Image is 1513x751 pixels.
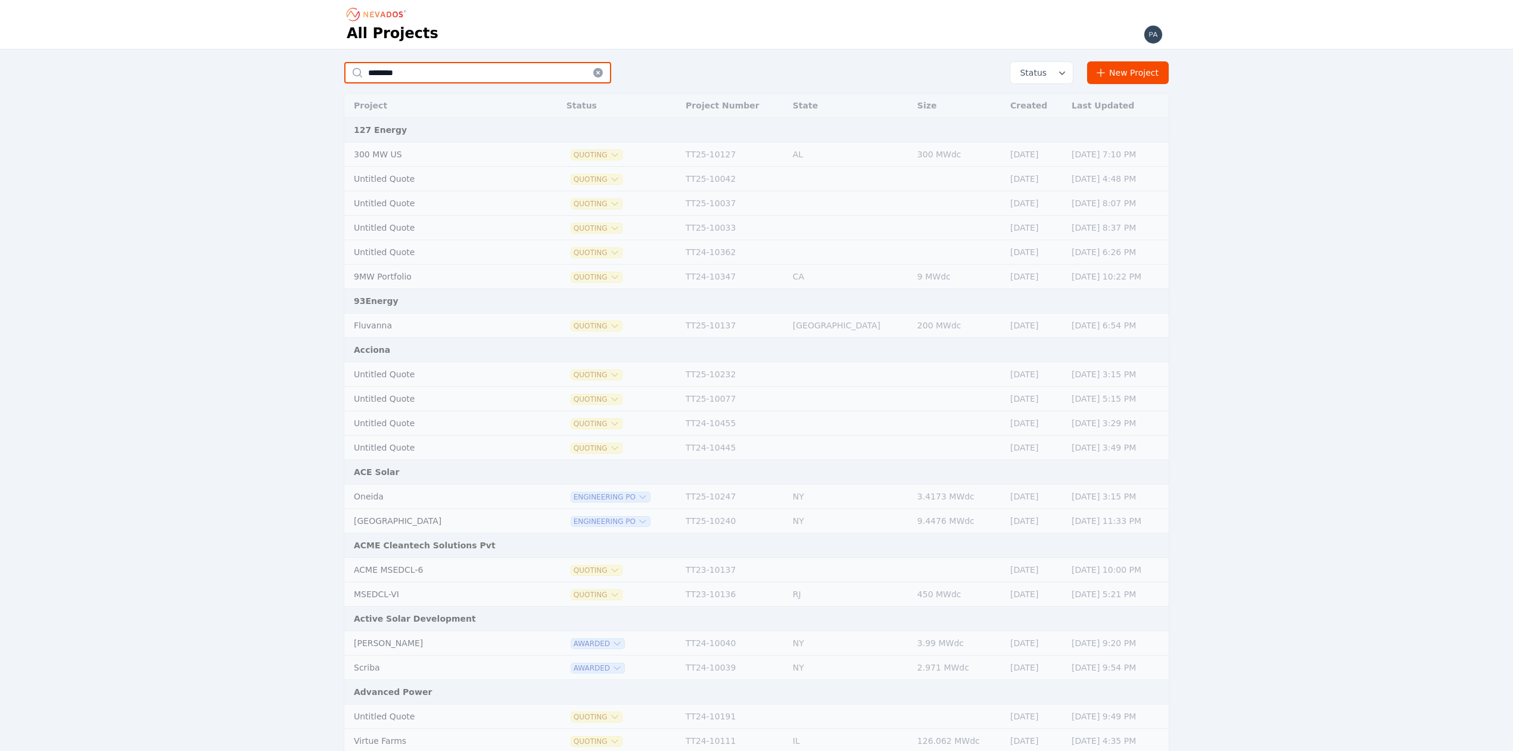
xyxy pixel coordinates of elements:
td: Untitled Quote [344,216,531,240]
tr: Untitled QuoteQuotingTT25-10037[DATE][DATE] 8:07 PM [344,191,1169,216]
td: Fluvanna [344,314,531,338]
td: [DATE] 3:15 PM [1066,485,1169,509]
td: MSEDCL-VI [344,582,531,607]
td: 300 MW US [344,142,531,167]
td: Untitled Quote [344,411,531,436]
td: TT24-10455 [680,411,787,436]
span: Quoting [571,566,622,575]
td: TT25-10077 [680,387,787,411]
td: [DATE] [1004,240,1066,265]
th: Created [1004,94,1066,118]
tr: ACME MSEDCL-6QuotingTT23-10137[DATE][DATE] 10:00 PM [344,558,1169,582]
td: TT25-10037 [680,191,787,216]
td: [DATE] 7:10 PM [1066,142,1169,167]
td: TT23-10136 [680,582,787,607]
tr: [PERSON_NAME]AwardedTT24-10040NY3.99 MWdc[DATE][DATE] 9:20 PM [344,631,1169,656]
th: Project [344,94,531,118]
a: New Project [1087,61,1169,84]
td: ACME Cleantech Solutions Pvt [344,533,1169,558]
td: Scriba [344,656,531,680]
td: 3.99 MWdc [911,631,1004,656]
td: [DATE] [1004,191,1066,216]
td: Untitled Quote [344,191,531,216]
td: Untitled Quote [344,362,531,387]
button: Engineering PO [571,492,650,502]
td: 9MW Portfolio [344,265,531,289]
td: Untitled Quote [344,167,531,191]
td: [DATE] 9:54 PM [1066,656,1169,680]
td: [DATE] 3:15 PM [1066,362,1169,387]
button: Quoting [571,199,622,209]
td: ACE Solar [344,460,1169,485]
td: 3.4173 MWdc [911,485,1004,509]
button: Quoting [571,272,622,282]
td: [DATE] [1004,582,1066,607]
td: Acciona [344,338,1169,362]
td: TT25-10127 [680,142,787,167]
td: TT24-10362 [680,240,787,265]
td: [DATE] 8:37 PM [1066,216,1169,240]
td: [DATE] 8:07 PM [1066,191,1169,216]
td: NY [787,656,911,680]
span: Awarded [571,639,624,648]
td: Untitled Quote [344,240,531,265]
tr: Untitled QuoteQuotingTT24-10445[DATE][DATE] 3:49 PM [344,436,1169,460]
nav: Breadcrumb [347,5,410,24]
button: Status [1010,62,1073,83]
td: 127 Energy [344,118,1169,142]
img: paul.mcmillan@nevados.solar [1144,25,1163,44]
th: State [787,94,911,118]
td: [DATE] [1004,705,1066,729]
span: Quoting [571,370,622,380]
td: [DATE] 6:26 PM [1066,240,1169,265]
tr: Untitled QuoteQuotingTT24-10362[DATE][DATE] 6:26 PM [344,240,1169,265]
td: TT25-10247 [680,485,787,509]
td: [DATE] 10:22 PM [1066,265,1169,289]
td: [DATE] 9:49 PM [1066,705,1169,729]
td: Untitled Quote [344,705,531,729]
td: [DATE] 11:33 PM [1066,509,1169,533]
span: Quoting [571,321,622,331]
button: Quoting [571,737,622,746]
td: [DATE] 3:29 PM [1066,411,1169,436]
td: [DATE] 9:20 PM [1066,631,1169,656]
th: Size [911,94,1004,118]
td: [DATE] [1004,509,1066,533]
td: NY [787,631,911,656]
td: [DATE] [1004,436,1066,460]
td: ACME MSEDCL-6 [344,558,531,582]
td: TT24-10191 [680,705,787,729]
td: [DATE] 6:54 PM [1066,314,1169,338]
td: [DATE] 10:00 PM [1066,558,1169,582]
td: TT25-10232 [680,362,787,387]
td: TT24-10039 [680,656,787,680]
td: [GEOGRAPHIC_DATA] [787,314,911,338]
tr: ScribaAwardedTT24-10039NY2.971 MWdc[DATE][DATE] 9:54 PM [344,656,1169,680]
button: Engineering PO [571,517,650,526]
tr: [GEOGRAPHIC_DATA]Engineering POTT25-10240NY9.4476 MWdc[DATE][DATE] 11:33 PM [344,509,1169,533]
td: TT25-10042 [680,167,787,191]
button: Awarded [571,663,624,673]
button: Quoting [571,224,622,233]
td: 93Energy [344,289,1169,314]
td: [DATE] [1004,362,1066,387]
tr: Untitled QuoteQuotingTT25-10042[DATE][DATE] 4:48 PM [344,167,1169,191]
span: Quoting [571,175,622,184]
td: [DATE] [1004,265,1066,289]
span: Status [1015,67,1047,79]
td: Untitled Quote [344,436,531,460]
td: [DATE] [1004,387,1066,411]
td: TT24-10347 [680,265,787,289]
td: AL [787,142,911,167]
td: [GEOGRAPHIC_DATA] [344,509,531,533]
td: RJ [787,582,911,607]
button: Quoting [571,248,622,257]
td: Untitled Quote [344,387,531,411]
